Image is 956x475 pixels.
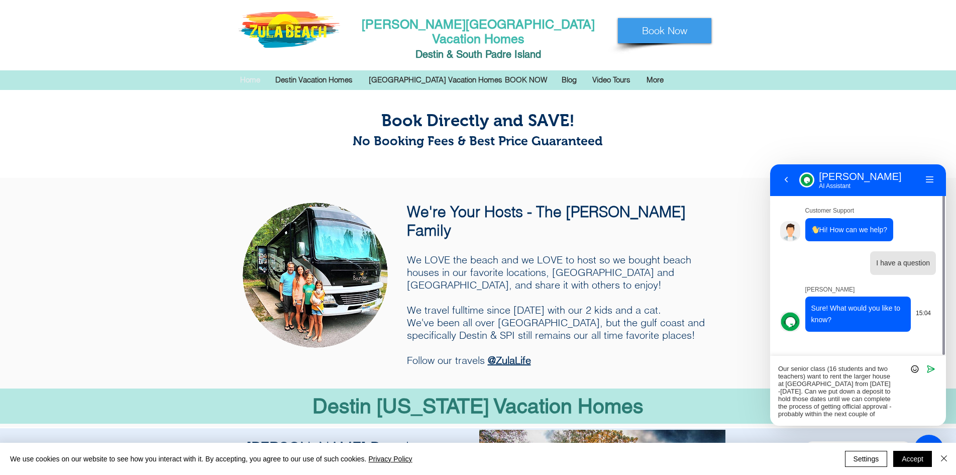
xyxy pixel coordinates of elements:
a: BOOK NOW [497,72,554,87]
img: Close [938,452,950,464]
span: Book Now [642,24,687,38]
iframe: chat widget [914,435,946,465]
p: More [642,72,669,87]
iframe: chat widget [770,437,946,460]
a: Video Tours [585,72,639,87]
p: Destin Vacation Homes [270,72,358,87]
span: Destin [US_STATE] Vacation Homes [312,394,644,418]
span: Book Directly and SAVE! [381,111,575,130]
a: [PERSON_NAME][GEOGRAPHIC_DATA] Vacation Homes [362,17,595,46]
p: Blog [557,72,582,87]
span: d [536,48,541,60]
span: We LOVE the beach and we LOVE to host so we bought beach houses in our favorite locations, [GEOGR... [407,253,705,366]
button: Accept [893,451,932,467]
p: BOOK NOW [500,72,552,87]
a: @ZulaLife [488,354,531,366]
a: Privacy Policy [368,455,412,463]
a: Blog [554,72,585,87]
nav: Site [233,72,724,87]
span: Destin & South Padre I [415,48,517,60]
a: Home [233,72,268,87]
span: We're Your Hosts - The [PERSON_NAME] Family [407,203,686,240]
span: No Booking Fees & Best Price Guaranteed [353,134,603,148]
span: slan [517,48,536,60]
p: [GEOGRAPHIC_DATA] Vacation Homes [364,72,507,87]
a: Book Now [618,18,711,43]
img: Erez Weinstein, Shirly Weinstein, Zula Life [243,203,388,348]
span: We use cookies on our website to see how you interact with it. By accepting, you agree to our use... [10,454,412,463]
img: Zula-Logo-New--e1454677187680.png [238,12,340,48]
button: Settings [845,451,888,467]
p: Home [235,72,265,87]
div: Destin Vacation Homes [268,72,361,87]
p: Video Tours [587,72,635,87]
iframe: chat widget [770,164,946,426]
div: [GEOGRAPHIC_DATA] Vacation Homes [361,72,497,87]
button: Close [938,451,950,467]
